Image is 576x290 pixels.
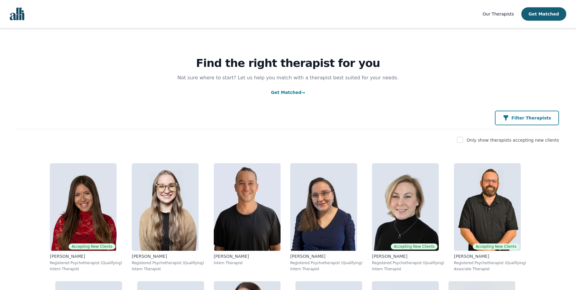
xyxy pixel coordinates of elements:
[127,158,209,276] a: Faith_Woodley[PERSON_NAME]Registered Psychotherapist (Qualifying)Intern Therapist
[495,111,559,125] button: Filter Therapists
[50,267,122,271] p: Intern Therapist
[372,253,444,259] p: [PERSON_NAME]
[521,7,566,21] button: Get Matched
[17,57,559,69] h1: Find the right therapist for you
[172,74,405,81] p: Not sure where to start? Let us help you match with a therapist best suited for your needs.
[511,115,551,121] p: Filter Therapists
[473,243,520,250] span: Accepting New Clients
[449,158,531,276] a: Josh_CadieuxAccepting New Clients[PERSON_NAME]Registered Psychotherapist (Qualifying)Associate Th...
[454,253,526,259] p: [PERSON_NAME]
[372,163,439,251] img: Jocelyn_Crawford
[367,158,449,276] a: Jocelyn_CrawfordAccepting New Clients[PERSON_NAME]Registered Psychotherapist (Qualifying)Intern T...
[454,163,521,251] img: Josh_Cadieux
[132,267,204,271] p: Intern Therapist
[290,267,363,271] p: Intern Therapist
[132,253,204,259] p: [PERSON_NAME]
[214,253,281,259] p: [PERSON_NAME]
[69,243,115,250] span: Accepting New Clients
[45,158,127,276] a: Alisha_LevineAccepting New Clients[PERSON_NAME]Registered Psychotherapist (Qualifying)Intern Ther...
[214,261,281,265] p: Intern Therapist
[132,261,204,265] p: Registered Psychotherapist (Qualifying)
[271,90,305,95] a: Get Matched
[391,243,438,250] span: Accepting New Clients
[372,261,444,265] p: Registered Psychotherapist (Qualifying)
[482,12,514,16] span: Our Therapists
[290,261,363,265] p: Registered Psychotherapist (Qualifying)
[454,261,526,265] p: Registered Psychotherapist (Qualifying)
[132,163,199,251] img: Faith_Woodley
[285,158,367,276] a: Vanessa_McCulloch[PERSON_NAME]Registered Psychotherapist (Qualifying)Intern Therapist
[10,8,24,20] img: alli logo
[50,261,122,265] p: Registered Psychotherapist (Qualifying)
[290,163,357,251] img: Vanessa_McCulloch
[50,253,122,259] p: [PERSON_NAME]
[467,138,559,143] label: Only show therapists accepting new clients
[454,267,526,271] p: Associate Therapist
[482,10,514,18] a: Our Therapists
[290,253,363,259] p: [PERSON_NAME]
[50,163,117,251] img: Alisha_Levine
[209,158,285,276] a: Kavon_Banejad[PERSON_NAME]Intern Therapist
[214,163,281,251] img: Kavon_Banejad
[372,267,444,271] p: Intern Therapist
[302,90,305,95] span: →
